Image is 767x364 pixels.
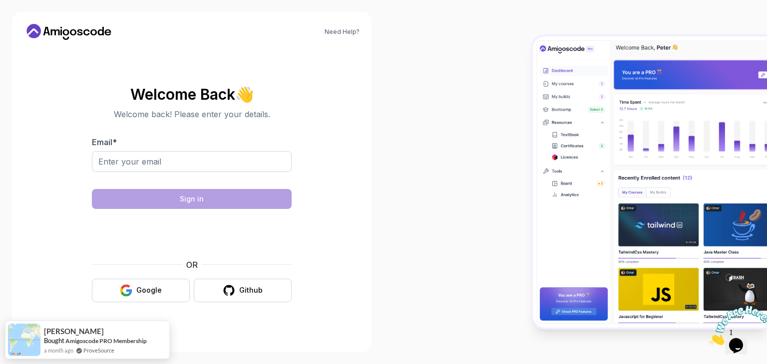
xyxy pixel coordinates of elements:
[325,28,360,36] a: Need Help?
[194,279,292,302] button: Github
[136,285,162,295] div: Google
[92,279,190,302] button: Google
[83,346,114,355] a: ProveSource
[186,259,198,271] p: OR
[92,86,292,102] h2: Welcome Back
[180,194,204,204] div: Sign in
[233,83,257,105] span: 👋
[4,4,8,12] span: 1
[65,337,147,345] a: Amigoscode PRO Membership
[8,324,40,356] img: provesource social proof notification image
[44,346,73,355] span: a month ago
[92,151,292,172] input: Enter your email
[239,285,263,295] div: Github
[92,108,292,120] p: Welcome back! Please enter your details.
[92,137,117,147] label: Email *
[116,215,267,253] iframe: Widget containing checkbox for hCaptcha security challenge
[92,189,292,209] button: Sign in
[705,302,767,349] iframe: chat widget
[44,337,64,345] span: Bought
[44,327,104,336] span: [PERSON_NAME]
[24,24,114,40] a: Home link
[4,4,66,43] img: Chat attention grabber
[533,36,767,328] img: Amigoscode Dashboard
